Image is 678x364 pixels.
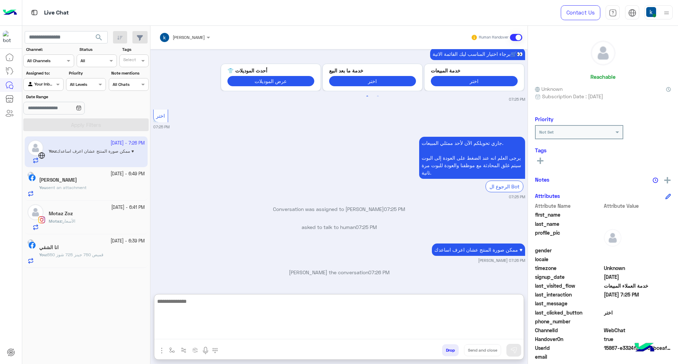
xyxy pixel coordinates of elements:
[604,300,671,307] span: null
[431,67,518,74] p: خدمة المبيعات
[609,9,617,17] img: tab
[173,35,205,40] span: [PERSON_NAME]
[486,181,523,192] div: الرجوع ال Bot
[166,344,178,356] button: select flow
[535,85,563,93] span: Unknown
[157,346,166,355] img: send attachment
[535,202,602,210] span: Attribute Name
[535,300,602,307] span: last_message
[356,224,377,230] span: 07:25 PM
[604,327,671,334] span: 1
[535,309,602,316] span: last_clicked_button
[153,223,525,231] p: asked to talk to human
[539,129,554,135] b: Not Set
[535,264,602,272] span: timezone
[111,70,148,76] label: Note mentions
[561,5,600,20] a: Contact Us
[227,67,314,74] p: أحدث الموديلات 👕
[28,239,34,246] img: picture
[535,327,602,334] span: ChannelId
[632,336,657,360] img: hulul-logo.png
[646,7,656,17] img: userImage
[535,282,602,289] span: last_visited_flow
[604,335,671,343] span: true
[604,256,671,263] span: null
[23,118,149,131] button: Apply Filters
[604,202,671,210] span: Attribute Value
[604,247,671,254] span: null
[153,205,525,213] p: Conversation was assigned to [PERSON_NAME]
[419,137,525,179] p: 19/9/2025, 7:25 PM
[478,258,525,263] small: [PERSON_NAME] 07:26 PM
[28,172,34,178] img: picture
[44,8,69,18] p: Live Chat
[39,252,46,257] span: You
[79,46,116,53] label: Status
[432,243,525,256] p: 19/9/2025, 7:26 PM
[122,46,148,53] label: Tags
[38,216,45,223] img: Instagram
[212,348,218,353] img: make a call
[535,220,602,228] span: last_name
[201,346,210,355] img: send voice note
[604,291,671,298] span: 2025-09-19T16:25:43.914Z
[510,347,517,354] img: send message
[192,347,198,353] img: create order
[604,229,621,247] img: defaultAdmin.png
[535,116,553,122] h6: Priority
[604,273,671,281] span: 2025-09-19T16:24:24.119Z
[509,194,525,200] small: 07:25 PM
[431,76,518,86] button: اختر
[604,309,671,316] span: اختر
[39,185,46,190] span: You
[153,124,169,130] small: 07:25 PM
[535,273,602,281] span: signup_date
[49,218,61,224] span: Motaz
[3,31,16,43] img: 713415422032625
[535,176,549,183] h6: Notes
[664,177,671,183] img: add
[535,335,602,343] span: HandoverOn
[28,204,43,220] img: defaultAdmin.png
[329,67,416,74] p: خدمة ما بعد البيع
[442,344,459,356] button: Drop
[30,8,39,17] img: tab
[39,245,59,251] h5: انا الشقي
[604,264,671,272] span: Unknown
[535,211,602,218] span: first_name
[49,218,63,224] b: :
[535,318,602,325] span: phone_number
[178,344,190,356] button: Trigger scenario
[181,347,186,353] img: Trigger scenario
[26,94,105,100] label: Date Range
[591,41,615,65] img: defaultAdmin.png
[111,238,145,245] small: [DATE] - 6:39 PM
[190,344,201,356] button: create order
[63,218,75,224] span: الأسعار
[662,8,671,17] img: profile
[509,96,525,102] small: 07:25 PM
[535,344,602,352] span: UserId
[364,93,371,100] button: 1 of 2
[29,242,36,249] img: Facebook
[95,33,103,42] span: search
[26,70,63,76] label: Assigned to:
[384,206,405,212] span: 07:25 PM
[39,177,77,183] h5: Mohamed Eid
[69,70,105,76] label: Priority
[535,147,671,153] h6: Tags
[368,269,389,275] span: 07:26 PM
[47,252,103,257] span: قميص 750 جينز 725 شوز 550
[374,93,381,100] button: 2 of 2
[430,48,525,60] p: 19/9/2025, 7:25 PM
[535,247,602,254] span: gender
[111,204,145,211] small: [DATE] - 6:41 PM
[535,256,602,263] span: locale
[169,347,175,353] img: select flow
[479,35,509,40] small: Human Handover
[535,291,602,298] span: last_interaction
[606,5,620,20] a: tab
[49,211,73,217] h5: Motaz Zoz
[3,5,17,20] img: Logo
[542,93,603,100] span: Subscription Date : [DATE]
